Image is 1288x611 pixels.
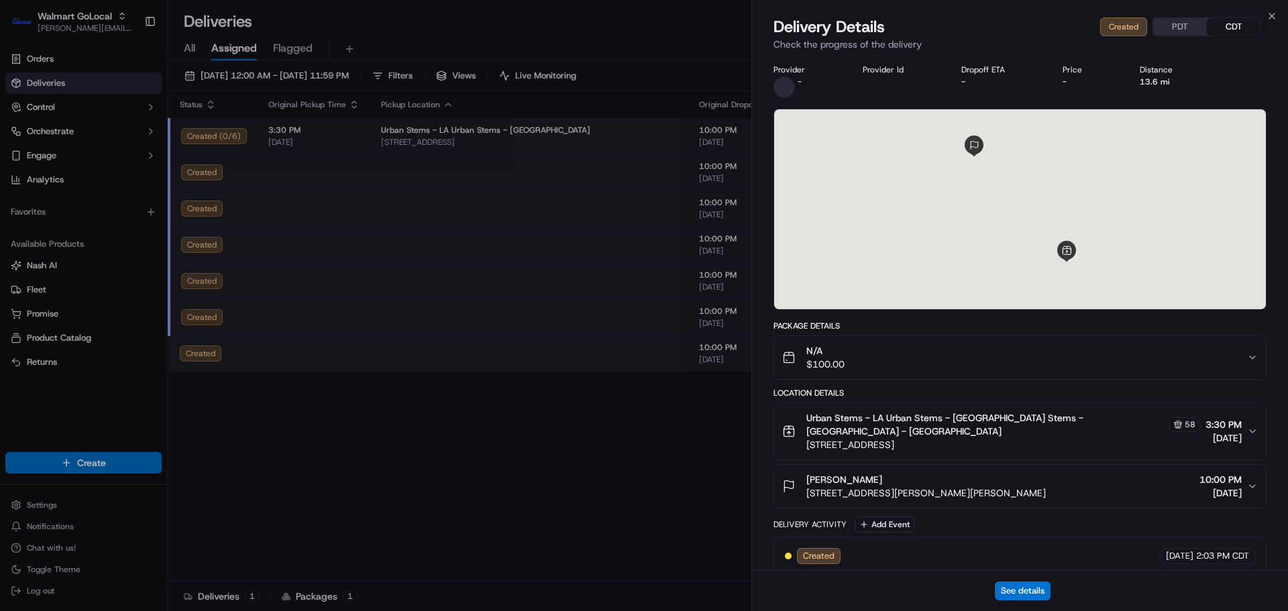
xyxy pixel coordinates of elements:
img: 1736555255976-a54dd68f-1ca7-489b-9aae-adbdc363a1c4 [13,128,38,152]
div: 13.6 mi [1140,76,1209,87]
span: [PERSON_NAME] [42,208,109,219]
div: Start new chat [60,128,220,142]
p: Check the progress of the delivery [773,38,1267,51]
div: - [961,76,1041,87]
div: Dropoff ETA [961,64,1041,75]
span: • [111,244,116,255]
span: 10:00 PM [1199,473,1242,486]
span: • [111,208,116,219]
button: N/A$100.00 [774,336,1266,379]
img: 1736555255976-a54dd68f-1ca7-489b-9aae-adbdc363a1c4 [27,245,38,256]
div: - [1063,76,1118,87]
span: Delivery Details [773,16,885,38]
span: API Documentation [127,300,215,313]
div: Price [1063,64,1118,75]
span: 58 [1185,419,1195,430]
span: $100.00 [806,357,845,371]
div: Location Details [773,388,1267,398]
span: [DATE] [1205,431,1242,445]
div: Package Details [773,321,1267,331]
div: Past conversations [13,174,90,185]
span: 11:36 AM [119,208,157,219]
span: [PERSON_NAME] [42,244,109,255]
div: Provider Id [863,64,940,75]
div: 📗 [13,301,24,312]
span: [DATE] [119,244,146,255]
button: Start new chat [228,132,244,148]
div: Provider [773,64,841,75]
span: [STREET_ADDRESS][PERSON_NAME][PERSON_NAME] [806,486,1046,500]
div: Distance [1140,64,1209,75]
button: [PERSON_NAME][STREET_ADDRESS][PERSON_NAME][PERSON_NAME]10:00 PM[DATE] [774,465,1266,508]
a: Powered byPylon [95,332,162,343]
button: CDT [1207,18,1260,36]
span: Knowledge Base [27,300,103,313]
span: Urban Stems - LA Urban Stems - [GEOGRAPHIC_DATA] Stems - [GEOGRAPHIC_DATA] - [GEOGRAPHIC_DATA] [806,411,1167,438]
span: N/A [806,344,845,357]
span: [STREET_ADDRESS] [806,438,1200,451]
img: Nash [13,13,40,40]
span: - [798,76,802,87]
span: [PERSON_NAME] [806,473,882,486]
img: Brigitte Vinadas [13,231,35,253]
button: PDT [1153,18,1207,36]
a: 💻API Documentation [108,294,221,319]
input: Got a question? Start typing here... [35,87,241,101]
a: 📗Knowledge Base [8,294,108,319]
span: 2:03 PM CDT [1196,550,1249,562]
p: Welcome 👋 [13,54,244,75]
button: Add Event [855,516,914,533]
span: [DATE] [1166,550,1193,562]
img: 1736555255976-a54dd68f-1ca7-489b-9aae-adbdc363a1c4 [27,209,38,219]
img: Grace Nketiah [13,195,35,217]
div: We're available if you need us! [60,142,184,152]
span: 3:30 PM [1205,418,1242,431]
img: 4920774857489_3d7f54699973ba98c624_72.jpg [28,128,52,152]
div: Delivery Activity [773,519,847,530]
button: See details [995,581,1051,600]
span: [DATE] [1199,486,1242,500]
button: See all [208,172,244,188]
button: Urban Stems - LA Urban Stems - [GEOGRAPHIC_DATA] Stems - [GEOGRAPHIC_DATA] - [GEOGRAPHIC_DATA]58[... [774,403,1266,459]
span: Pylon [133,333,162,343]
div: 💻 [113,301,124,312]
span: Created [803,550,835,562]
